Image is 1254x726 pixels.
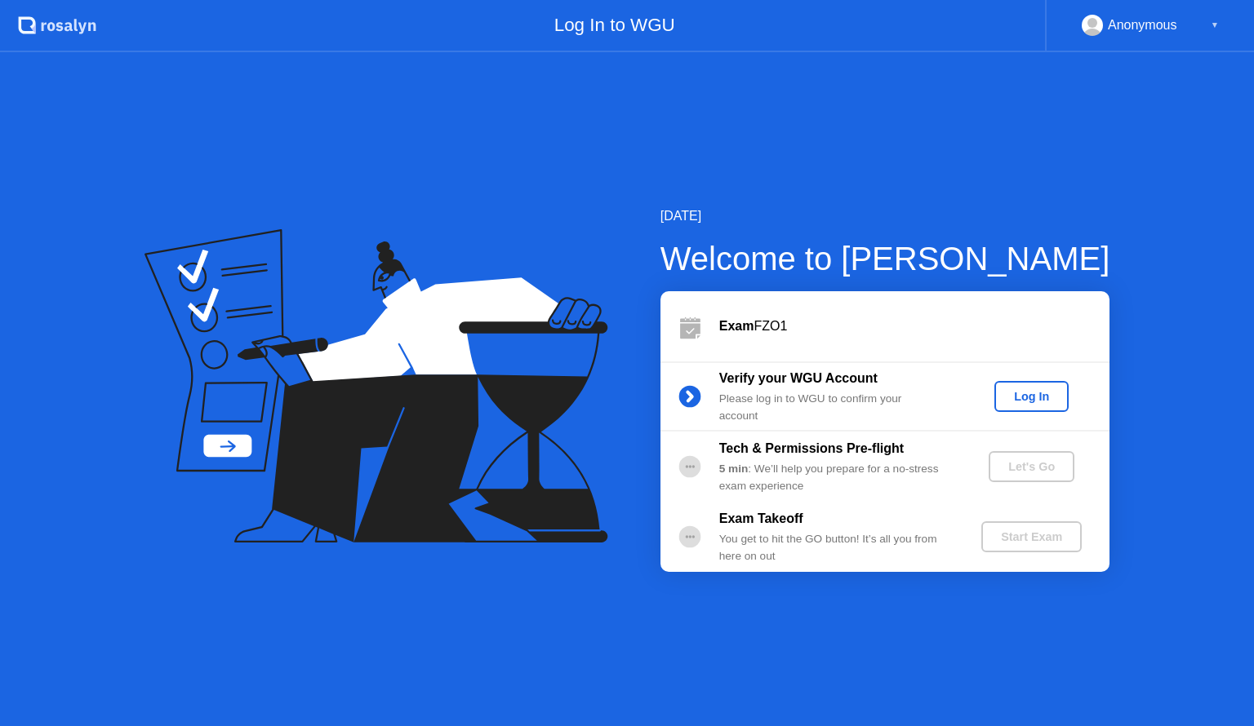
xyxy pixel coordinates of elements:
div: Log In [1001,390,1062,403]
div: [DATE] [660,206,1110,226]
button: Let's Go [989,451,1074,482]
div: Anonymous [1108,15,1177,36]
b: Verify your WGU Account [719,371,878,385]
div: : We’ll help you prepare for a no-stress exam experience [719,461,954,494]
b: Exam Takeoff [719,511,803,525]
b: 5 min [719,463,749,475]
div: Let's Go [995,460,1068,473]
div: ▼ [1211,15,1219,36]
b: Exam [719,319,754,333]
div: Please log in to WGU to confirm your account [719,391,954,424]
b: Tech & Permissions Pre-flight [719,441,904,455]
button: Start Exam [981,521,1082,552]
div: Start Exam [988,530,1075,543]
div: You get to hit the GO button! It’s all you from here on out [719,531,954,564]
button: Log In [994,381,1069,412]
div: Welcome to [PERSON_NAME] [660,234,1110,283]
div: FZO1 [719,317,1109,336]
